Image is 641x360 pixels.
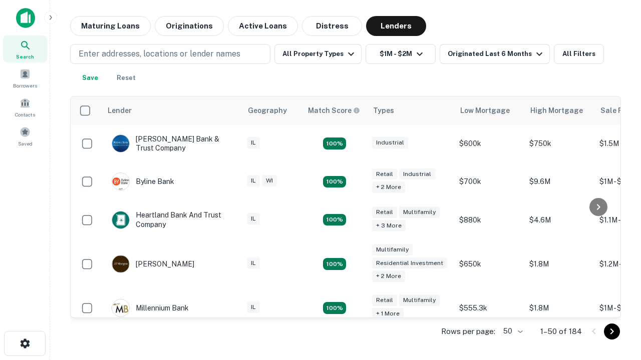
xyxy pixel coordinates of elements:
th: Low Mortgage [454,96,524,124]
div: Industrial [399,168,435,180]
button: $1M - $2M [366,44,436,64]
div: + 3 more [372,220,406,231]
td: $1.8M [524,289,594,327]
div: Matching Properties: 19, hasApolloMatch: undefined [323,214,346,226]
a: Search [3,35,47,62]
div: + 2 more [372,181,405,193]
td: $650k [454,239,524,289]
div: High Mortgage [530,104,583,116]
td: $555.3k [454,289,524,327]
th: Types [367,96,454,124]
img: picture [112,173,129,190]
div: Retail [372,168,397,180]
img: capitalize-icon.png [16,8,35,28]
div: Retail [372,206,397,218]
td: $4.6M [524,200,594,238]
button: Lenders [366,16,426,36]
div: Geography [248,104,287,116]
td: $880k [454,200,524,238]
div: Multifamily [372,244,413,255]
button: Originated Last 6 Months [440,44,550,64]
button: Maturing Loans [70,16,151,36]
button: Save your search to get updates of matches that match your search criteria. [74,68,106,88]
td: $9.6M [524,162,594,200]
th: High Mortgage [524,96,594,124]
span: Contacts [15,110,35,118]
button: Active Loans [228,16,298,36]
div: Byline Bank [112,172,174,190]
div: Retail [372,294,397,306]
div: Multifamily [399,294,440,306]
div: Types [373,104,394,116]
span: Borrowers [13,81,37,89]
a: Saved [3,122,47,149]
div: Matching Properties: 25, hasApolloMatch: undefined [323,258,346,270]
div: Low Mortgage [460,104,510,116]
div: Heartland Bank And Trust Company [112,210,232,228]
div: IL [247,301,260,313]
th: Lender [102,96,242,124]
div: IL [247,213,260,224]
div: Millennium Bank [112,299,189,317]
button: Originations [155,16,224,36]
button: Enter addresses, locations or lender names [70,44,270,64]
div: Multifamily [399,206,440,218]
div: Matching Properties: 20, hasApolloMatch: undefined [323,176,346,188]
div: 50 [499,324,524,338]
button: All Property Types [274,44,362,64]
div: IL [247,257,260,269]
a: Borrowers [3,64,47,91]
div: [PERSON_NAME] Bank & Trust Company [112,134,232,152]
td: $700k [454,162,524,200]
div: Capitalize uses an advanced AI algorithm to match your search with the best lender. The match sco... [308,105,360,116]
div: + 1 more [372,308,404,319]
div: Matching Properties: 16, hasApolloMatch: undefined [323,302,346,314]
button: Reset [110,68,142,88]
div: Industrial [372,137,408,148]
img: picture [112,255,129,272]
div: Matching Properties: 28, hasApolloMatch: undefined [323,137,346,149]
span: Saved [18,139,33,147]
p: Enter addresses, locations or lender names [79,48,240,60]
button: Distress [302,16,362,36]
span: Search [16,52,34,60]
button: Go to next page [604,323,620,339]
th: Capitalize uses an advanced AI algorithm to match your search with the best lender. The match sco... [302,96,367,124]
img: picture [112,211,129,228]
td: $1.8M [524,239,594,289]
td: $750k [524,124,594,162]
div: [PERSON_NAME] [112,255,194,273]
a: Contacts [3,93,47,120]
div: Lender [108,104,132,116]
img: picture [112,299,129,316]
h6: Match Score [308,105,358,116]
div: + 2 more [372,270,405,282]
div: Residential Investment [372,257,447,269]
div: IL [247,137,260,148]
th: Geography [242,96,302,124]
p: 1–50 of 184 [540,325,582,337]
div: IL [247,175,260,186]
p: Rows per page: [441,325,495,337]
img: picture [112,135,129,152]
button: All Filters [554,44,604,64]
div: WI [262,175,277,186]
iframe: Chat Widget [591,248,641,296]
td: $600k [454,124,524,162]
div: Originated Last 6 Months [448,48,545,60]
